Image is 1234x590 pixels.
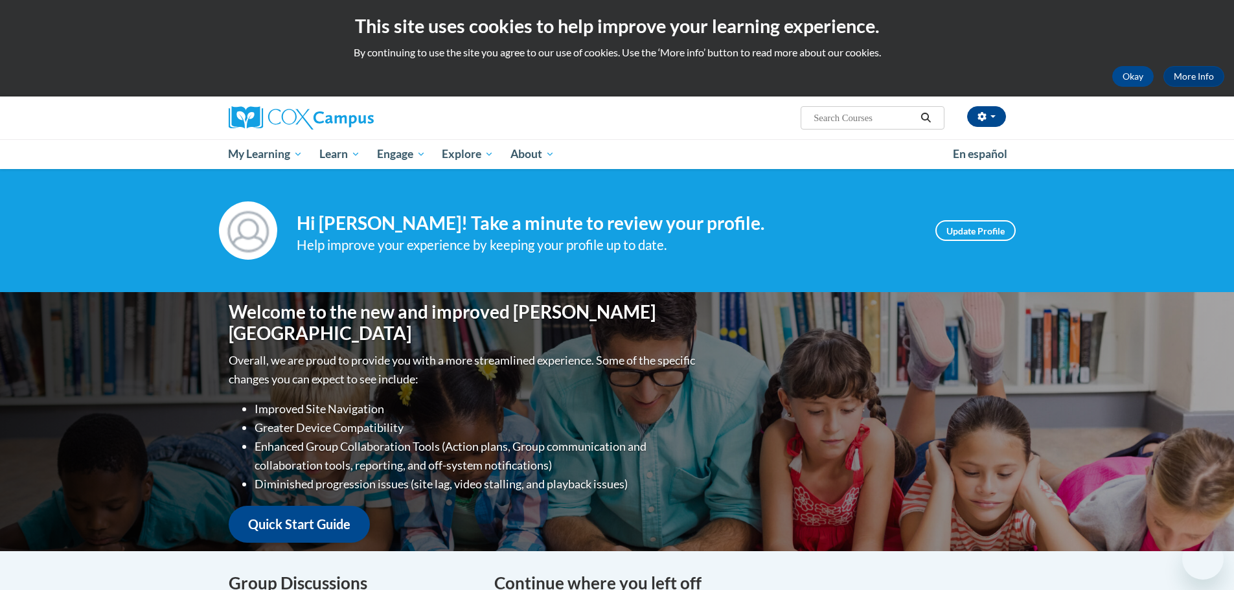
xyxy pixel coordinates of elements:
[10,13,1224,39] h2: This site uses cookies to help improve your learning experience.
[311,139,369,169] a: Learn
[228,146,303,162] span: My Learning
[229,301,698,345] h1: Welcome to the new and improved [PERSON_NAME][GEOGRAPHIC_DATA]
[377,146,426,162] span: Engage
[297,212,916,234] h4: Hi [PERSON_NAME]! Take a minute to review your profile.
[935,220,1016,241] a: Update Profile
[229,106,374,130] img: Cox Campus
[229,506,370,543] a: Quick Start Guide
[255,418,698,437] li: Greater Device Compatibility
[502,139,563,169] a: About
[944,141,1016,168] a: En español
[255,475,698,494] li: Diminished progression issues (site lag, video stalling, and playback issues)
[916,110,935,126] button: Search
[255,400,698,418] li: Improved Site Navigation
[1163,66,1224,87] a: More Info
[229,106,475,130] a: Cox Campus
[229,351,698,389] p: Overall, we are proud to provide you with a more streamlined experience. Some of the specific cha...
[297,234,916,256] div: Help improve your experience by keeping your profile up to date.
[10,45,1224,60] p: By continuing to use the site you agree to our use of cookies. Use the ‘More info’ button to read...
[433,139,502,169] a: Explore
[319,146,360,162] span: Learn
[219,201,277,260] img: Profile Image
[255,437,698,475] li: Enhanced Group Collaboration Tools (Action plans, Group communication and collaboration tools, re...
[967,106,1006,127] button: Account Settings
[812,110,916,126] input: Search Courses
[953,147,1007,161] span: En español
[1112,66,1154,87] button: Okay
[369,139,434,169] a: Engage
[209,139,1025,169] div: Main menu
[510,146,554,162] span: About
[220,139,312,169] a: My Learning
[1182,538,1224,580] iframe: Button to launch messaging window
[442,146,494,162] span: Explore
